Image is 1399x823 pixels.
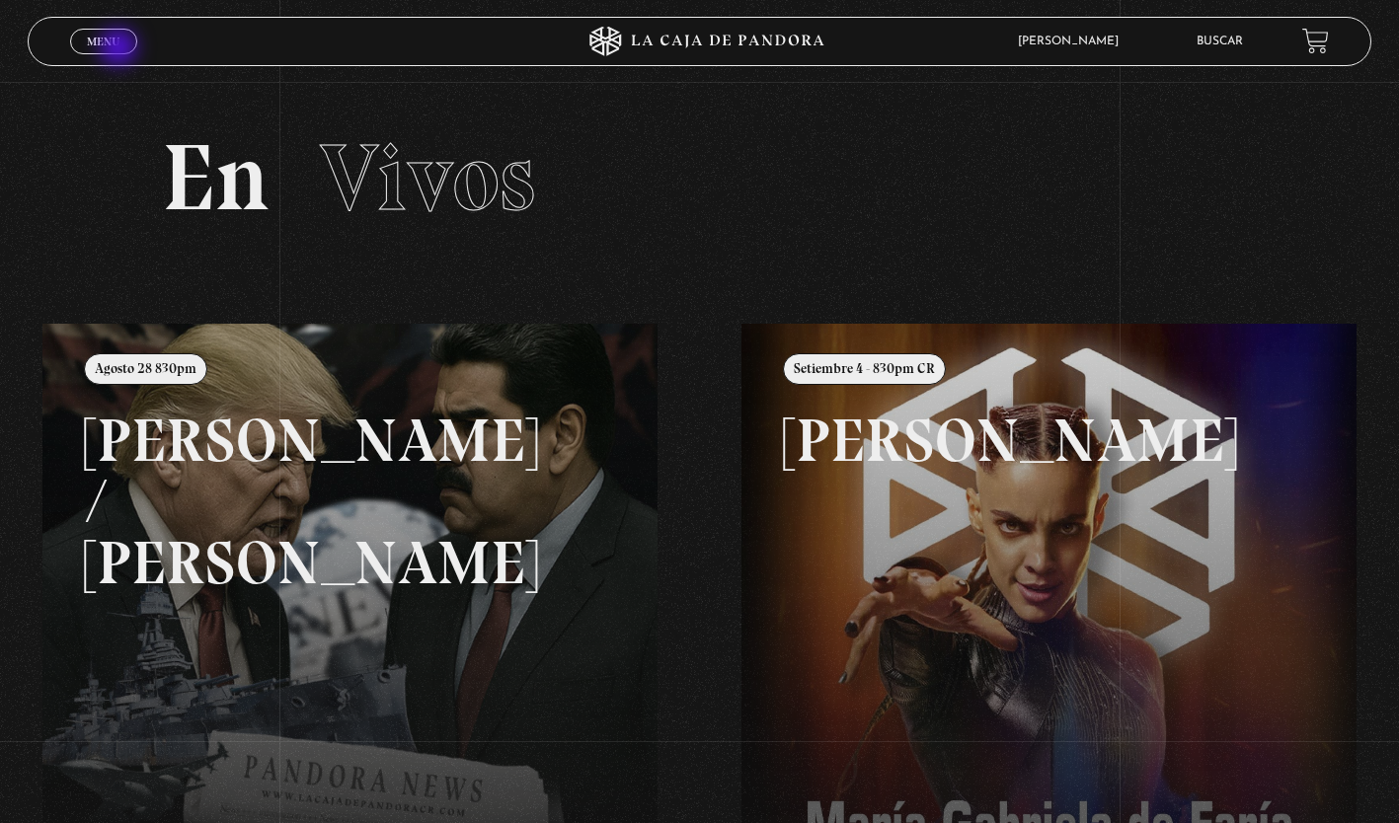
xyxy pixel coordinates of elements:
[1302,28,1329,54] a: View your shopping cart
[320,121,535,234] span: Vivos
[1197,36,1243,47] a: Buscar
[1008,36,1138,47] span: [PERSON_NAME]
[162,131,1236,225] h2: En
[87,36,119,47] span: Menu
[81,51,127,65] span: Cerrar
